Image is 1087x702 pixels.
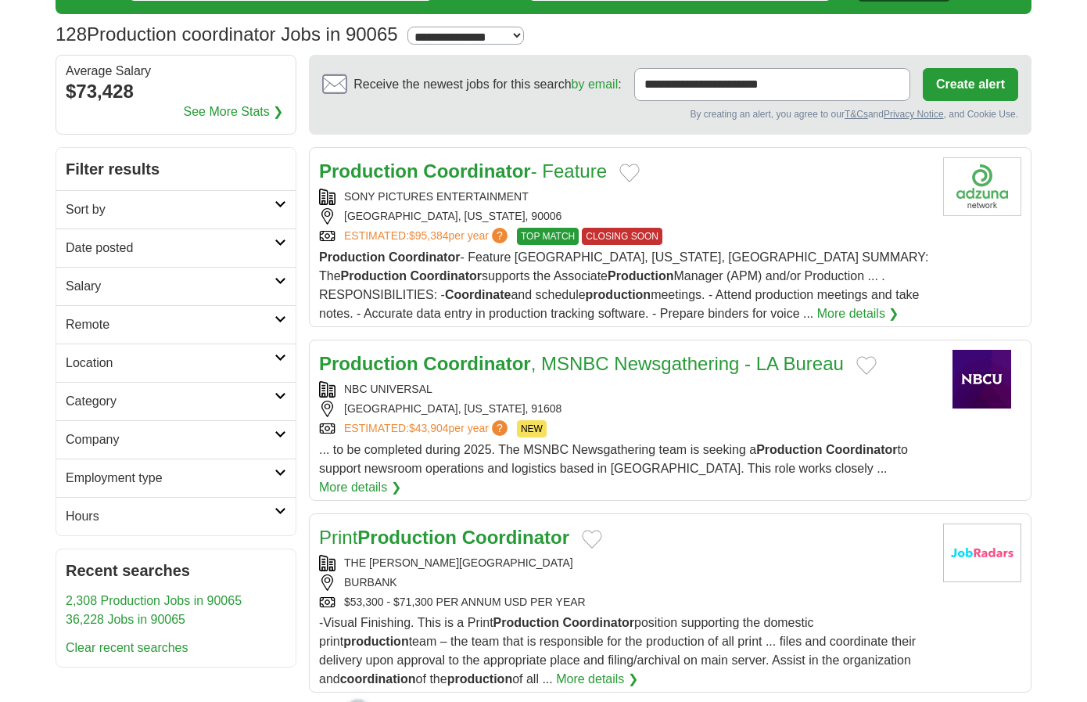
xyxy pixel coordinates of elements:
h2: Employment type [66,469,274,488]
strong: Production [608,269,673,283]
a: PrintProduction Coordinator [319,527,569,548]
a: T&Cs [845,109,868,120]
strong: Coordinator [563,616,635,629]
a: Production Coordinator- Feature [319,160,607,182]
h2: Salary [66,277,274,296]
div: [GEOGRAPHIC_DATA], [US_STATE], 90006 [319,208,931,225]
h2: Category [66,392,274,411]
span: -Visual Finishing. This is a Print position supporting the domestic print team – the team that is... [319,616,916,686]
a: Salary [56,267,296,305]
a: Production Coordinator, MSNBC Newsgathering - LA Bureau [319,353,844,374]
span: NEW [517,420,547,437]
button: Create alert [923,68,1018,101]
button: Add to favorite jobs [856,356,877,375]
a: Location [56,344,296,382]
a: More details ❯ [817,304,899,323]
a: ESTIMATED:$95,384per year? [344,228,511,245]
a: Company [56,420,296,459]
h2: Hours [66,507,274,526]
span: 128 [56,20,87,49]
span: Receive the newest jobs for this search : [353,75,621,94]
a: More details ❯ [319,478,401,497]
div: BURBANK [319,574,931,591]
h2: Recent searches [66,559,286,582]
a: Employment type [56,459,296,497]
a: by email [572,77,619,91]
a: ESTIMATED:$43,904per year? [344,420,511,437]
strong: Production [493,616,559,629]
div: $53,300 - $71,300 PER ANNUM USD PER YEAR [319,594,931,610]
span: $95,384 [409,229,449,242]
button: Add to favorite jobs [582,530,602,549]
h1: Production coordinator Jobs in 90065 [56,23,398,45]
span: TOP MATCH [517,228,579,245]
a: Privacy Notice [884,109,944,120]
img: NBC Universal logo [943,350,1021,409]
div: $73,428 [66,77,286,106]
img: Company logo [943,524,1021,582]
strong: Coordinator [826,443,898,456]
strong: Coordinator [410,269,482,283]
strong: Production [357,527,457,548]
a: Hours [56,497,296,535]
h2: Filter results [56,148,296,190]
strong: coordination [340,672,416,686]
strong: Production [319,250,385,264]
strong: Production [341,269,407,283]
a: 36,228 Jobs in 90065 [66,613,185,626]
a: See More Stats ❯ [184,103,284,121]
div: Average Salary [66,65,286,77]
div: THE [PERSON_NAME][GEOGRAPHIC_DATA] [319,555,931,571]
h2: Date posted [66,239,274,257]
a: Category [56,382,296,420]
strong: Coordinator [462,527,569,548]
span: ? [492,228,508,243]
a: NBC UNIVERSAL [344,383,432,395]
strong: production [447,672,513,686]
strong: Coordinator [389,250,461,264]
strong: Production [319,160,418,182]
a: Date posted [56,229,296,267]
span: ... to be completed during 2025. The MSNBC Newsgathering team is seeking a to support newsroom op... [319,443,908,475]
strong: Coordinator [423,353,530,374]
h2: Location [66,354,274,373]
a: Sort by [56,190,296,229]
a: Remote [56,305,296,344]
img: Company logo [943,157,1021,216]
a: 2,308 Production Jobs in 90065 [66,594,242,607]
strong: production [586,288,651,301]
div: [GEOGRAPHIC_DATA], [US_STATE], 91608 [319,401,931,417]
h2: Company [66,430,274,449]
div: By creating an alert, you agree to our and , and Cookie Use. [322,107,1018,121]
span: CLOSING SOON [582,228,662,245]
a: Clear recent searches [66,641,188,654]
span: ? [492,420,508,436]
strong: production [343,635,409,648]
strong: Production [756,443,822,456]
a: More details ❯ [556,670,638,689]
div: SONY PICTURES ENTERTAINMENT [319,189,931,205]
span: - Feature [GEOGRAPHIC_DATA], [US_STATE], [GEOGRAPHIC_DATA] SUMMARY: The supports the Associate Ma... [319,250,928,320]
button: Add to favorite jobs [619,164,640,182]
h2: Remote [66,315,274,334]
span: $43,904 [409,422,449,434]
strong: Coordinator [423,160,530,182]
strong: Coordinate [445,288,511,301]
strong: Production [319,353,418,374]
h2: Sort by [66,200,274,219]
